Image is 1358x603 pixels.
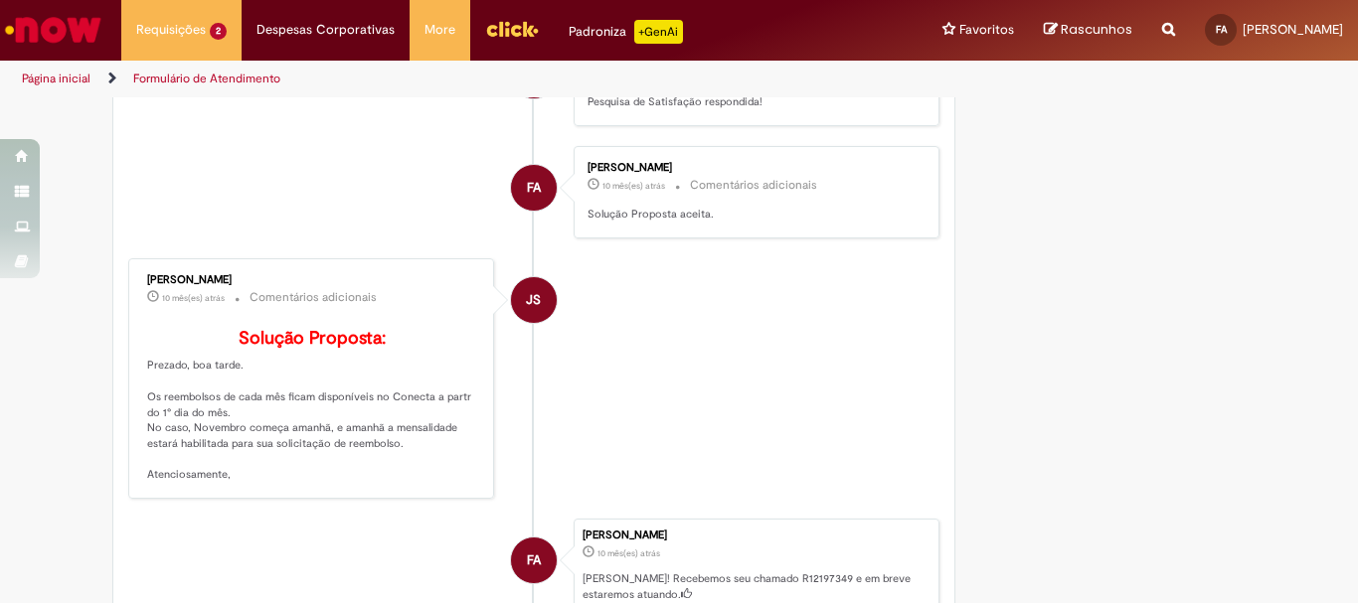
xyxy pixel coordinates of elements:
[511,537,557,583] div: Filipe Donizete Alves
[239,327,386,350] b: Solução Proposta:
[602,180,665,192] time: 03/11/2024 12:59:33
[1243,21,1343,38] span: [PERSON_NAME]
[133,71,280,86] a: Formulário de Atendimento
[602,180,665,192] span: 10 mês(es) atrás
[15,61,891,97] ul: Trilhas de página
[2,10,104,50] img: ServiceNow
[959,20,1014,40] span: Favoritos
[634,20,683,44] p: +GenAi
[136,20,206,40] span: Requisições
[485,14,539,44] img: click_logo_yellow_360x200.png
[527,164,541,212] span: FA
[588,207,919,223] p: Solução Proposta aceita.
[162,292,225,304] time: 31/10/2024 15:54:53
[250,289,377,306] small: Comentários adicionais
[597,547,660,559] time: 30/10/2024 11:48:28
[210,23,227,40] span: 2
[162,292,225,304] span: 10 mês(es) atrás
[1061,20,1132,39] span: Rascunhos
[424,20,455,40] span: More
[22,71,90,86] a: Página inicial
[526,276,541,324] span: JS
[147,329,478,483] p: Prezado, boa tarde. Os reembolsos de cada mês ficam disponíveis no Conecta a partr do 1° dia do m...
[588,94,919,110] p: Pesquisa de Satisfação respondida!
[256,20,395,40] span: Despesas Corporativas
[597,547,660,559] span: 10 mês(es) atrás
[527,536,541,584] span: FA
[569,20,683,44] div: Padroniza
[583,529,929,541] div: [PERSON_NAME]
[147,274,478,286] div: [PERSON_NAME]
[690,177,817,194] small: Comentários adicionais
[511,165,557,211] div: Filipe Donizete Alves
[1044,21,1132,40] a: Rascunhos
[1216,23,1227,36] span: FA
[511,277,557,323] div: Jessica Silva
[583,571,929,602] p: [PERSON_NAME]! Recebemos seu chamado R12197349 e em breve estaremos atuando.
[588,162,919,174] div: [PERSON_NAME]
